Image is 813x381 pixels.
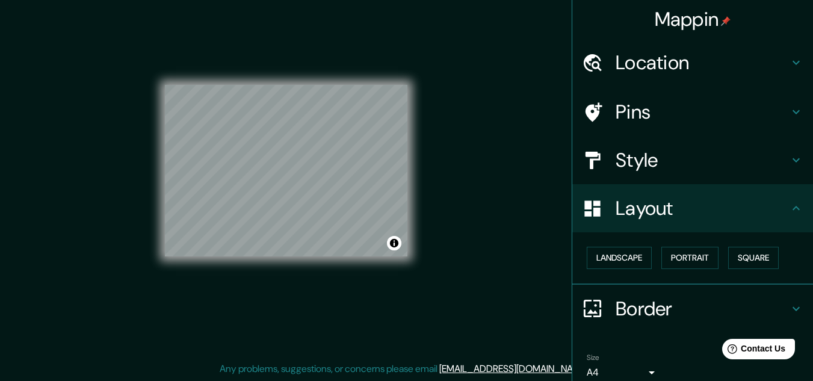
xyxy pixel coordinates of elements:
[572,39,813,87] div: Location
[165,85,407,256] canvas: Map
[616,100,789,124] h4: Pins
[655,7,731,31] h4: Mappin
[572,285,813,333] div: Border
[728,247,779,269] button: Square
[616,148,789,172] h4: Style
[572,88,813,136] div: Pins
[439,362,588,375] a: [EMAIL_ADDRESS][DOMAIN_NAME]
[387,236,401,250] button: Toggle attribution
[616,297,789,321] h4: Border
[661,247,719,269] button: Portrait
[572,184,813,232] div: Layout
[616,51,789,75] h4: Location
[721,16,731,26] img: pin-icon.png
[706,334,800,368] iframe: Help widget launcher
[587,247,652,269] button: Landscape
[587,352,599,362] label: Size
[616,196,789,220] h4: Layout
[572,136,813,184] div: Style
[220,362,590,376] p: Any problems, suggestions, or concerns please email .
